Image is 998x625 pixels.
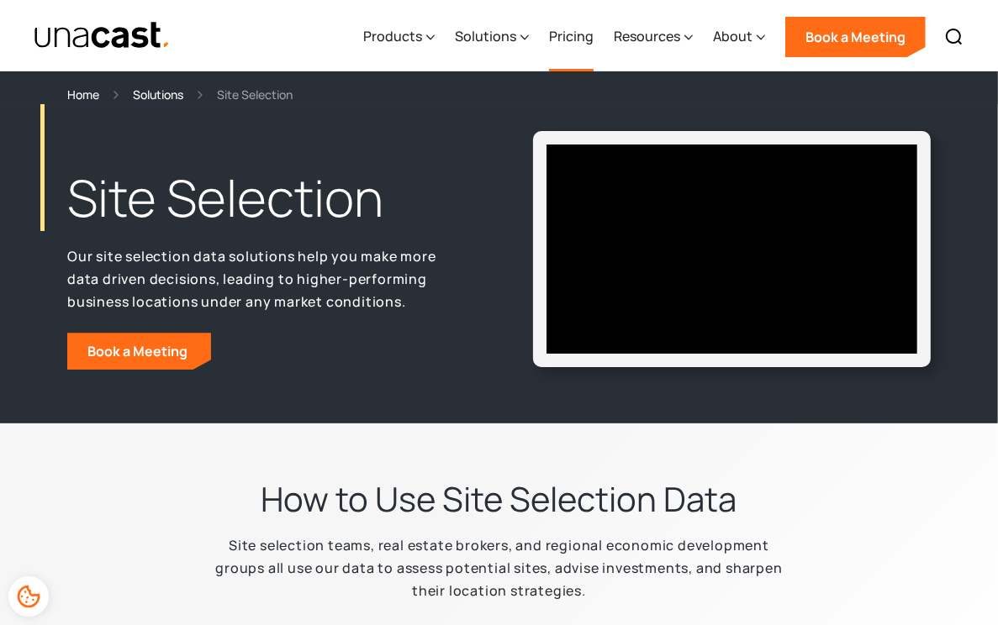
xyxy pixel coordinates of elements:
div: Resources [614,3,693,71]
p: Site selection teams, real estate brokers, and regional economic development groups all use our d... [203,534,795,601]
a: Solutions [133,85,183,104]
h2: How to Use Site Selection Data [261,477,737,521]
img: Search icon [944,27,964,47]
div: Resources [614,26,680,46]
div: About [713,26,752,46]
div: Solutions [455,26,516,46]
div: Products [363,3,435,71]
img: Unacast text logo [34,21,171,50]
a: Pricing [549,3,594,71]
div: Site Selection [217,85,293,104]
h1: Site Selection [67,165,466,232]
p: Our site selection data solutions help you make more data driven decisions, leading to higher-per... [67,245,466,312]
a: home [34,21,171,50]
a: Book a Meeting [67,333,211,370]
a: Book a Meeting [785,17,926,57]
a: Home [67,85,99,104]
div: About [713,3,765,71]
div: Cookie Preferences [8,576,49,617]
div: Products [363,26,422,46]
div: Solutions [455,3,529,71]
